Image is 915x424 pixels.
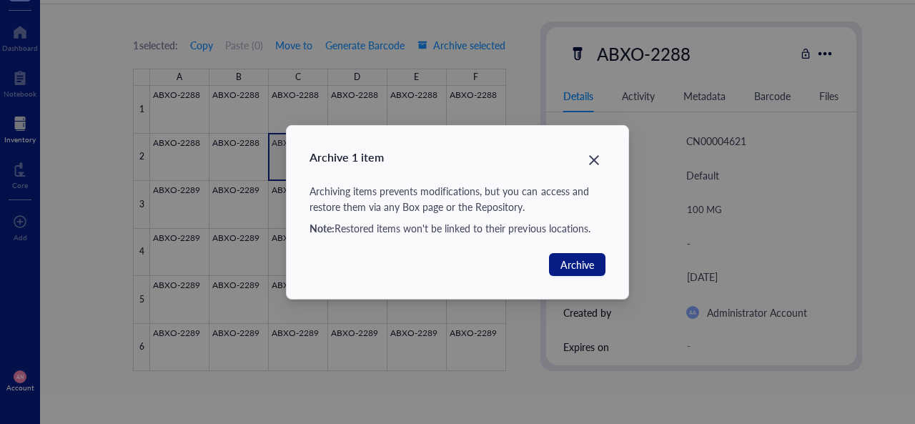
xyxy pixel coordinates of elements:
[583,149,605,172] button: Close
[310,183,605,215] div: Archiving items prevents modifications, but you can access and restore them via any Box page or t...
[310,220,605,236] div: Restored items won't be linked to their previous locations.
[583,152,605,169] span: Close
[560,257,594,272] span: Archive
[310,149,605,166] div: Archive 1 item
[310,221,335,235] strong: Note:
[549,253,605,276] button: Archive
